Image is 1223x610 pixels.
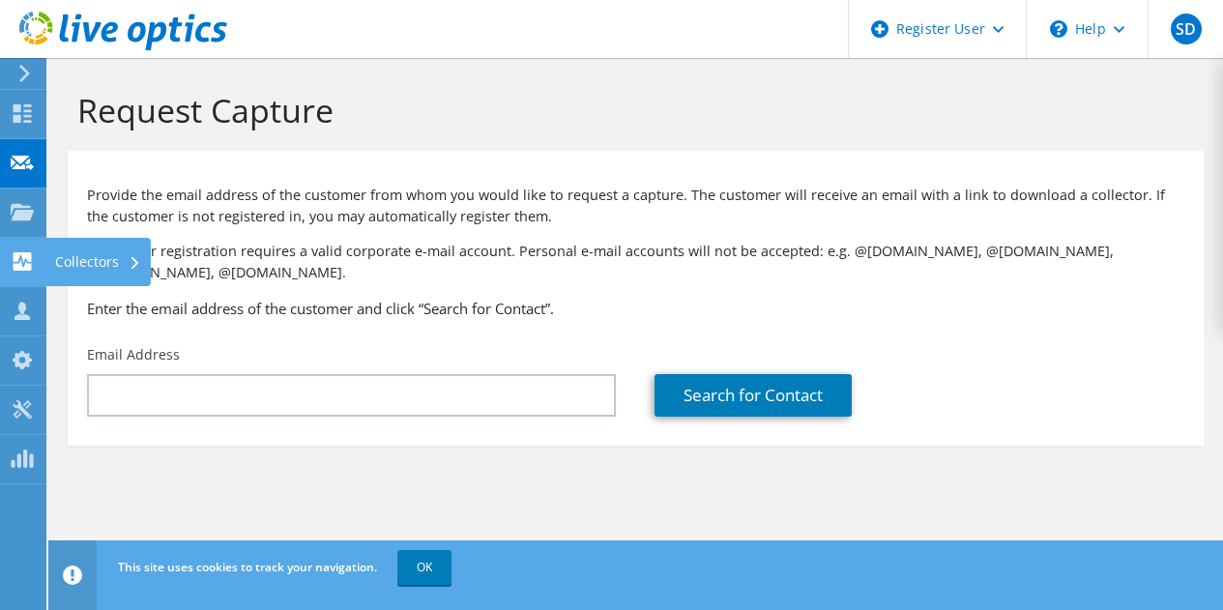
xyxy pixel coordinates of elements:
[45,238,151,286] div: Collectors
[77,90,1184,131] h1: Request Capture
[1050,20,1067,38] svg: \n
[118,559,377,575] span: This site uses cookies to track your navigation.
[1171,14,1202,44] span: SD
[87,241,1184,283] p: Note: User registration requires a valid corporate e-mail account. Personal e-mail accounts will ...
[397,550,451,585] a: OK
[87,345,180,364] label: Email Address
[655,374,852,417] a: Search for Contact
[87,185,1184,227] p: Provide the email address of the customer from whom you would like to request a capture. The cust...
[87,298,1184,319] h3: Enter the email address of the customer and click “Search for Contact”.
